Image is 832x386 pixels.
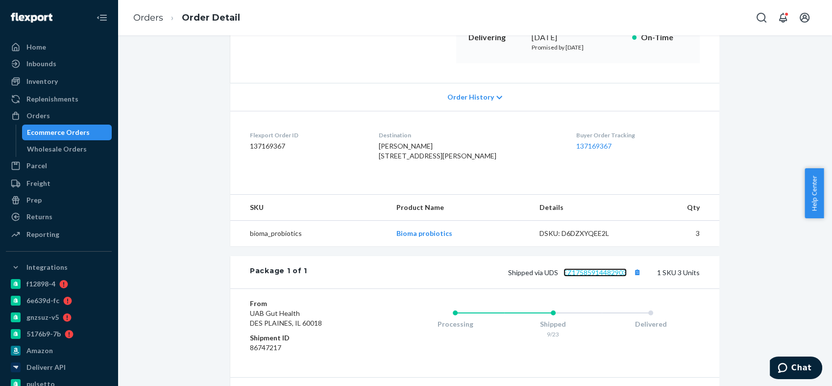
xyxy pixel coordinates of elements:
[26,212,52,222] div: Returns
[26,262,68,272] div: Integrations
[631,266,643,279] button: Copy tracking number
[26,195,42,205] div: Prep
[26,362,66,372] div: Deliverr API
[307,266,700,279] div: 1 SKU 3 Units
[379,131,561,139] dt: Destination
[26,59,56,69] div: Inbounds
[22,125,112,140] a: Ecommerce Orders
[125,3,248,32] ol: breadcrumbs
[6,39,112,55] a: Home
[26,296,59,306] div: 6e639d-fc
[250,333,367,343] dt: Shipment ID
[406,319,504,329] div: Processing
[532,43,624,51] p: Promised by [DATE]
[389,195,531,221] th: Product Name
[773,8,793,27] button: Open notifications
[230,221,389,247] td: bioma_probiotics
[133,12,163,23] a: Orders
[639,195,719,221] th: Qty
[504,330,602,338] div: 9/23
[532,195,639,221] th: Details
[602,319,700,329] div: Delivered
[26,279,55,289] div: f12898-4
[22,141,112,157] a: Wholesale Orders
[230,195,389,221] th: SKU
[468,32,524,43] p: Delivering
[770,357,822,381] iframe: Opens a widget where you can chat to one of our agents
[250,309,322,327] span: UAB Gut Health DES PLAINES, IL 60018
[6,326,112,342] a: 5176b9-7b
[504,319,602,329] div: Shipped
[26,111,50,121] div: Orders
[6,108,112,124] a: Orders
[250,131,363,139] dt: Flexport Order ID
[250,343,367,353] dd: 86747217
[6,276,112,292] a: f12898-4
[6,259,112,275] button: Integrations
[92,8,112,27] button: Close Navigation
[563,268,627,277] a: EZ17585914482903
[639,221,719,247] td: 3
[6,227,112,242] a: Reporting
[508,268,643,277] span: Shipped via UDS
[447,92,494,102] span: Order History
[6,360,112,375] a: Deliverr API
[640,32,688,43] p: On-Time
[26,346,53,356] div: Amazon
[6,56,112,72] a: Inbounds
[6,74,112,89] a: Inventory
[182,12,240,23] a: Order Detail
[26,179,50,188] div: Freight
[26,161,47,171] div: Parcel
[6,158,112,174] a: Parcel
[6,309,112,325] a: gnzsuz-v5
[795,8,814,27] button: Open account menu
[805,168,824,218] button: Help Center
[6,343,112,359] a: Amazon
[250,266,307,279] div: Package 1 of 1
[27,144,87,154] div: Wholesale Orders
[27,128,90,137] div: Ecommerce Orders
[6,209,112,225] a: Returns
[539,229,632,238] div: DSKU: D6DZXYQEE2L
[576,131,700,139] dt: Buyer Order Tracking
[6,91,112,107] a: Replenishments
[11,13,52,23] img: Flexport logo
[26,329,61,339] div: 5176b9-7b
[752,8,771,27] button: Open Search Box
[26,77,58,86] div: Inventory
[6,192,112,208] a: Prep
[250,141,363,151] dd: 137169367
[6,293,112,309] a: 6e639d-fc
[576,142,612,150] a: 137169367
[26,42,46,52] div: Home
[379,142,496,160] span: [PERSON_NAME] [STREET_ADDRESS][PERSON_NAME]
[26,312,59,322] div: gnzsuz-v5
[6,176,112,191] a: Freight
[250,299,367,309] dt: From
[26,230,59,239] div: Reporting
[532,32,624,43] div: [DATE]
[396,229,452,237] a: Bioma probiotics
[26,94,78,104] div: Replenishments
